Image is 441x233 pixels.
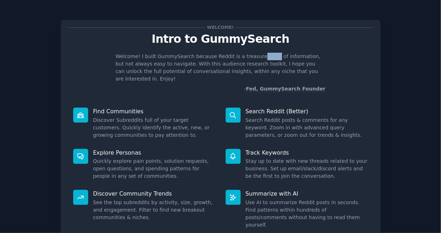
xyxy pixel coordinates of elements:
[246,190,368,197] p: Summarize with AI
[93,149,216,156] p: Explore Personas
[93,199,216,221] dd: See the top subreddits by activity, size, growth, and engagement. Filter to find new breakout com...
[246,116,368,139] dd: Search Reddit posts & comments for any keyword. Zoom in with advanced query parameters, or zoom o...
[68,33,373,45] p: Intro to GummySearch
[246,108,368,115] p: Search Reddit (Better)
[246,199,368,229] dd: Use AI to summarize Reddit posts in seconds. Find patterns within hundreds of posts/comments with...
[93,157,216,180] dd: Quickly explore pain points, solution requests, open questions, and spending patterns for people ...
[206,24,235,31] span: Welcome!
[246,149,368,156] p: Track Keywords
[246,157,368,180] dd: Stay up to date with new threads related to your business. Set up email/slack/discord alerts and ...
[93,190,216,197] p: Discover Community Trends
[244,85,326,93] div: -
[116,53,326,83] p: Welcome! I built GummySearch because Reddit is a treasure trove of information, but not always ea...
[93,108,216,115] p: Find Communities
[246,86,326,92] a: Fed, GummySearch Founder
[93,116,216,139] dd: Discover Subreddits full of your target customers. Quickly identify the active, new, or growing c...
